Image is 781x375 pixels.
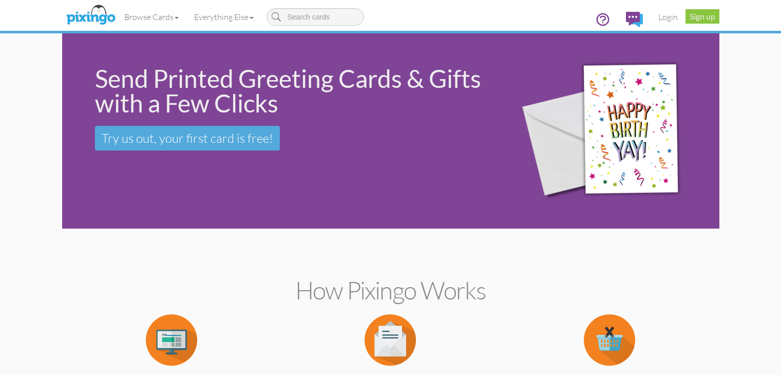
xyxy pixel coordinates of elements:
[186,4,261,30] a: Everything Else
[626,12,643,27] img: comments.svg
[651,4,685,30] a: Login
[117,4,186,30] a: Browse Cards
[266,8,364,26] input: Search cards
[365,314,416,366] img: item.alt
[685,9,719,24] a: Sign up
[102,130,273,146] span: Try us out, your first card is free!
[64,3,118,28] img: pixingo logo
[80,277,701,304] h2: How Pixingo works
[95,66,492,116] div: Send Printed Greeting Cards & Gifts with a Few Clicks
[95,126,280,151] a: Try us out, your first card is free!
[146,314,197,366] img: item.alt
[506,36,716,227] img: 942c5090-71ba-4bfc-9a92-ca782dcda692.png
[584,314,635,366] img: item.alt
